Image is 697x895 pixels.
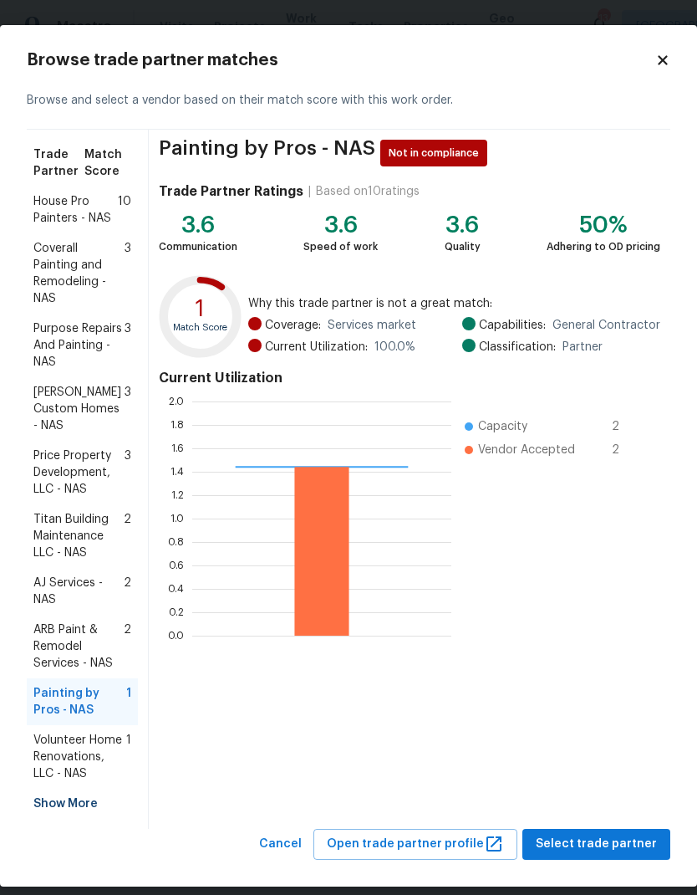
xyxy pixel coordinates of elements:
span: 2 [612,418,638,435]
div: Speed of work [303,238,378,255]
text: 0.4 [168,583,184,593]
span: Purpose Repairs And Painting - NAS [33,320,125,371]
span: House Pro Painters - NAS [33,193,118,227]
text: Match Score [173,323,227,332]
span: Services market [328,317,416,334]
div: 3.6 [303,217,378,233]
span: Painting by Pros - NAS [33,685,126,719]
span: 2 [612,442,638,458]
span: Not in compliance [389,145,486,161]
span: Partner [562,339,603,355]
text: 0.0 [168,630,184,640]
button: Open trade partner profile [313,829,517,860]
span: Capacity [478,418,527,435]
span: Coverall Painting and Remodeling - NAS [33,240,125,307]
span: Select trade partner [536,834,657,855]
span: General Contractor [552,317,660,334]
div: Adhering to OD pricing [547,238,660,255]
span: 3 [125,240,131,307]
div: Quality [445,238,481,255]
span: Price Property Development, LLC - NAS [33,447,125,498]
div: 3.6 [159,217,237,233]
button: Cancel [252,829,308,860]
div: Browse and select a vendor based on their match score with this work order. [27,72,670,130]
span: 2 [124,511,131,561]
text: 1.6 [171,442,184,453]
span: Open trade partner profile [327,834,504,855]
text: 1.8 [170,419,184,429]
div: 50% [547,217,660,233]
span: Coverage: [265,317,321,334]
span: Volunteer Home Renovations, LLC - NAS [33,732,126,782]
span: 3 [125,384,131,434]
span: 2 [124,575,131,608]
span: Capabilities: [479,317,546,334]
div: 3.6 [445,217,481,233]
text: 1.2 [171,489,184,499]
span: [PERSON_NAME] Custom Homes - NAS [33,384,125,434]
text: 1.4 [170,466,184,476]
span: 10 [118,193,131,227]
span: Cancel [259,834,302,855]
div: Based on 10 ratings [316,183,420,200]
span: 2 [124,621,131,672]
h2: Browse trade partner matches [27,52,655,69]
text: 0.6 [169,560,184,570]
span: AJ Services - NAS [33,575,124,608]
div: | [303,183,316,200]
text: 2.0 [169,396,184,406]
span: Match Score [84,146,131,180]
span: Painting by Pros - NAS [159,140,375,166]
span: 3 [125,447,131,498]
span: Classification: [479,339,556,355]
span: Trade Partner [33,146,84,180]
text: 1 [196,298,205,320]
span: Current Utilization: [265,339,368,355]
text: 0.2 [169,606,184,616]
span: 3 [125,320,131,371]
span: 100.0 % [374,339,415,355]
div: Communication [159,238,237,255]
h4: Current Utilization [159,370,660,386]
span: 1 [126,732,131,782]
span: 1 [126,685,131,719]
span: Vendor Accepted [478,442,575,458]
text: 1.0 [170,513,184,523]
span: Titan Building Maintenance LLC - NAS [33,511,124,561]
div: Show More [27,789,138,819]
button: Select trade partner [522,829,670,860]
span: Why this trade partner is not a great match: [248,295,660,312]
span: ARB Paint & Remodel Services - NAS [33,621,124,672]
text: 0.8 [168,536,184,546]
h4: Trade Partner Ratings [159,183,303,200]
